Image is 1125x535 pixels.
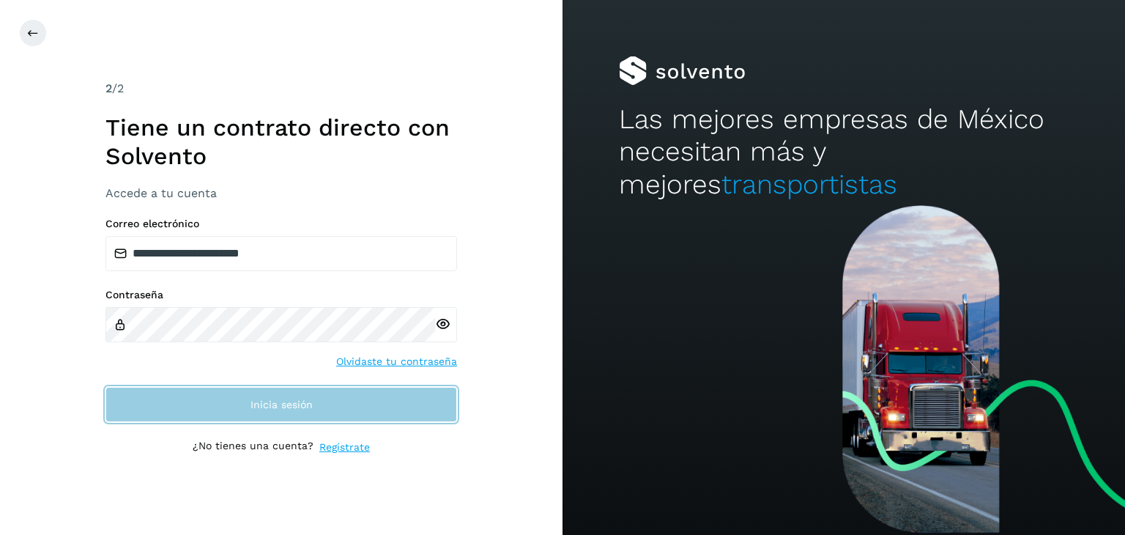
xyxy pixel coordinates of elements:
a: Regístrate [319,440,370,455]
p: ¿No tienes una cuenta? [193,440,313,455]
h3: Accede a tu cuenta [105,186,457,200]
h2: Las mejores empresas de México necesitan más y mejores [619,103,1069,201]
a: Olvidaste tu contraseña [336,354,457,369]
span: 2 [105,81,112,95]
button: Inicia sesión [105,387,457,422]
span: Inicia sesión [250,399,313,410]
label: Contraseña [105,289,457,301]
label: Correo electrónico [105,218,457,230]
div: /2 [105,80,457,97]
h1: Tiene un contrato directo con Solvento [105,114,457,170]
span: transportistas [721,169,897,200]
